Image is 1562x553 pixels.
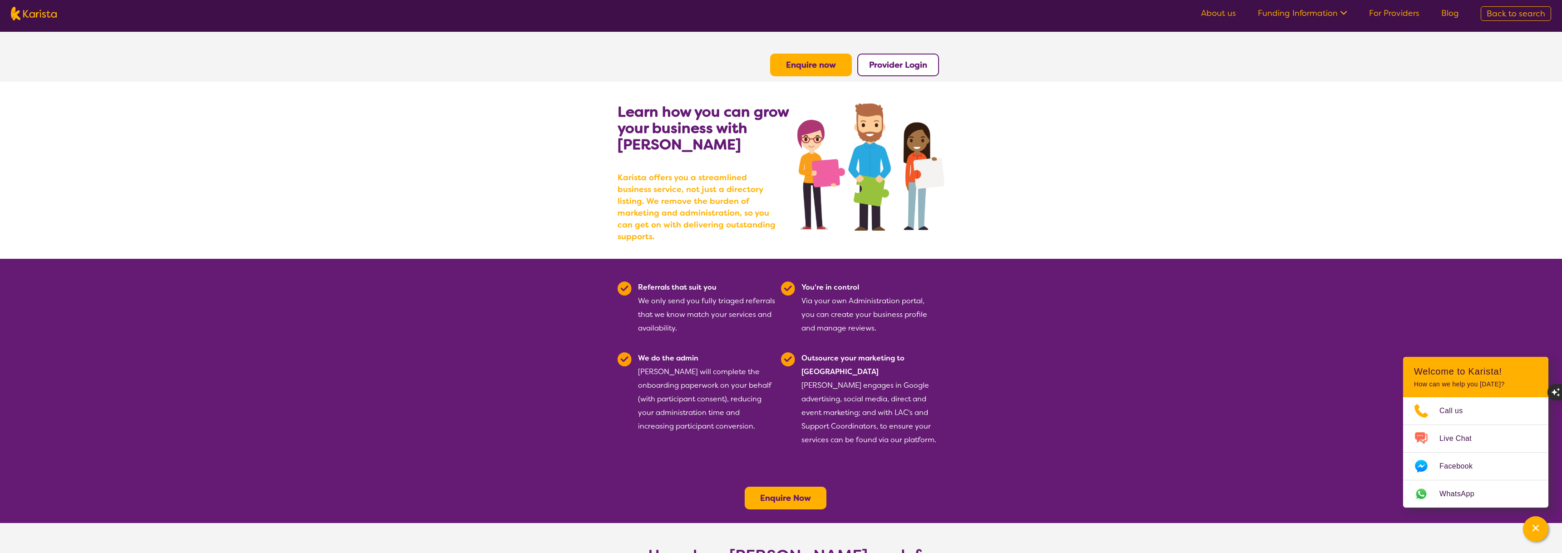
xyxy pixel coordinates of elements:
[638,282,717,292] b: Referrals that suit you
[1441,8,1459,19] a: Blog
[1403,480,1548,508] a: Web link opens in a new tab.
[770,54,852,76] button: Enquire now
[1403,397,1548,508] ul: Choose channel
[618,352,632,366] img: Tick
[1201,8,1236,19] a: About us
[11,7,57,20] img: Karista logo
[1439,432,1483,445] span: Live Chat
[1414,380,1537,388] p: How can we help you [DATE]?
[1439,459,1483,473] span: Facebook
[638,281,776,335] div: We only send you fully triaged referrals that we know match your services and availability.
[618,172,781,242] b: Karista offers you a streamlined business service, not just a directory listing. We remove the bu...
[1439,404,1474,418] span: Call us
[1258,8,1347,19] a: Funding Information
[1403,357,1548,508] div: Channel Menu
[1414,366,1537,377] h2: Welcome to Karista!
[1369,8,1419,19] a: For Providers
[801,351,939,447] div: [PERSON_NAME] engages in Google advertising, social media, direct and event marketing; and with L...
[857,54,939,76] button: Provider Login
[638,351,776,447] div: [PERSON_NAME] will complete the onboarding paperwork on your behalf (with participant consent), r...
[1523,516,1548,542] button: Channel Menu
[1481,6,1551,21] a: Back to search
[618,281,632,296] img: Tick
[797,104,944,231] img: grow your business with Karista
[638,353,698,363] b: We do the admin
[618,102,789,154] b: Learn how you can grow your business with [PERSON_NAME]
[869,59,927,70] a: Provider Login
[781,281,795,296] img: Tick
[786,59,836,70] a: Enquire now
[801,281,939,335] div: Via your own Administration portal, you can create your business profile and manage reviews.
[781,352,795,366] img: Tick
[801,353,905,376] b: Outsource your marketing to [GEOGRAPHIC_DATA]
[801,282,859,292] b: You're in control
[760,493,811,504] a: Enquire Now
[745,487,826,509] button: Enquire Now
[1487,8,1545,19] span: Back to search
[1439,487,1485,501] span: WhatsApp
